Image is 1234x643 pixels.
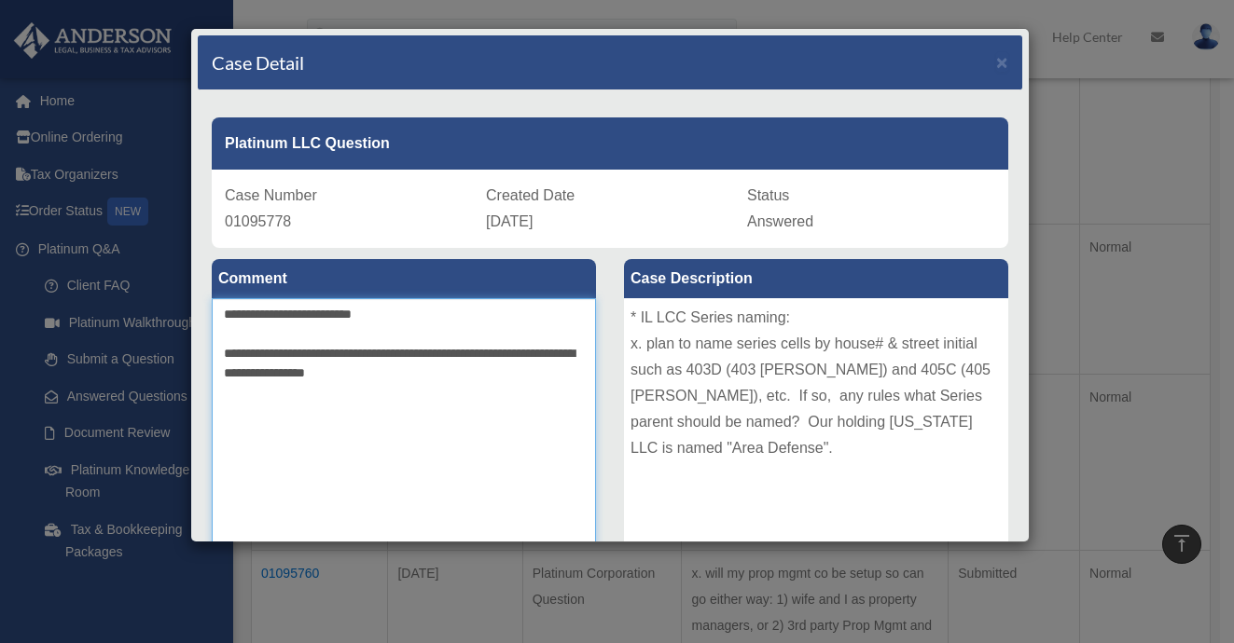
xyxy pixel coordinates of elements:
[212,49,304,75] h4: Case Detail
[996,51,1008,73] span: ×
[212,259,596,298] label: Comment
[624,259,1008,298] label: Case Description
[212,117,1008,170] div: Platinum LLC Question
[996,52,1008,72] button: Close
[747,187,789,203] span: Status
[747,213,813,229] span: Answered
[225,213,291,229] span: 01095778
[486,213,533,229] span: [DATE]
[486,187,575,203] span: Created Date
[225,187,317,203] span: Case Number
[624,298,1008,578] div: * IL LCC Series naming: x. plan to name series cells by house# & street initial such as 403D (403...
